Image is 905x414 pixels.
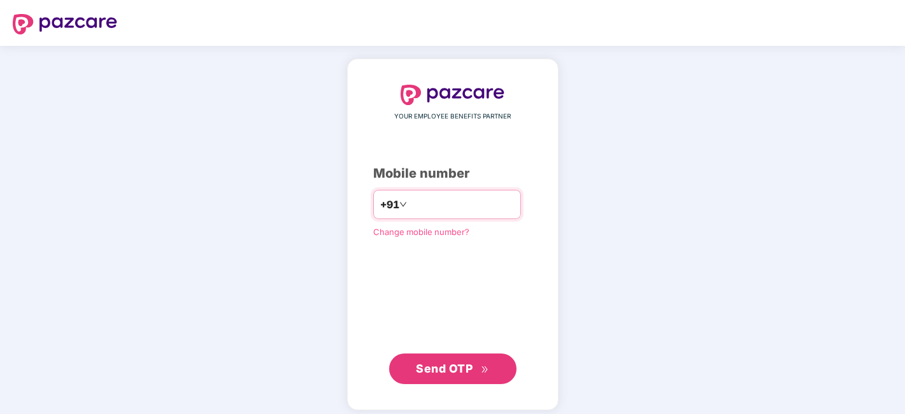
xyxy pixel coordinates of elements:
[394,111,511,122] span: YOUR EMPLOYEE BENEFITS PARTNER
[401,85,505,105] img: logo
[380,197,399,213] span: +91
[399,201,407,208] span: down
[373,227,469,237] a: Change mobile number?
[389,353,517,384] button: Send OTPdouble-right
[416,362,473,375] span: Send OTP
[373,164,532,183] div: Mobile number
[481,366,489,374] span: double-right
[13,14,117,34] img: logo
